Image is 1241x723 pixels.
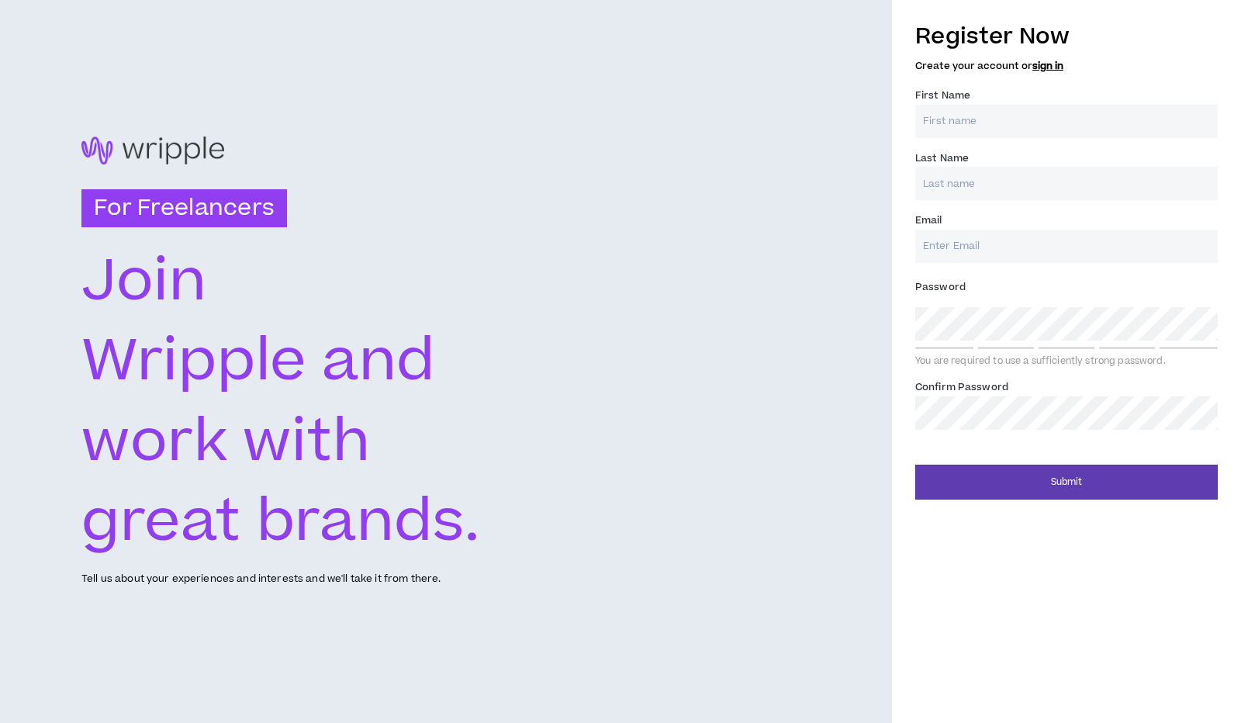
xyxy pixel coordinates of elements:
a: sign in [1032,59,1063,73]
span: Password [915,280,966,294]
text: work with [81,400,372,484]
h5: Create your account or [915,61,1218,71]
h3: For Freelancers [81,189,287,228]
input: First name [915,105,1218,138]
text: great brands. [81,480,481,564]
h3: Register Now [915,20,1218,53]
div: You are required to use a sufficiently strong password. [915,355,1218,368]
label: Last Name [915,146,969,171]
label: Confirm Password [915,375,1008,400]
label: First Name [915,83,970,108]
p: Tell us about your experiences and interests and we'll take it from there. [81,572,441,586]
button: Submit [915,465,1218,500]
label: Email [915,208,942,233]
text: Wripple and [81,320,435,404]
input: Enter Email [915,230,1218,263]
input: Last name [915,167,1218,200]
text: Join [81,240,207,324]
